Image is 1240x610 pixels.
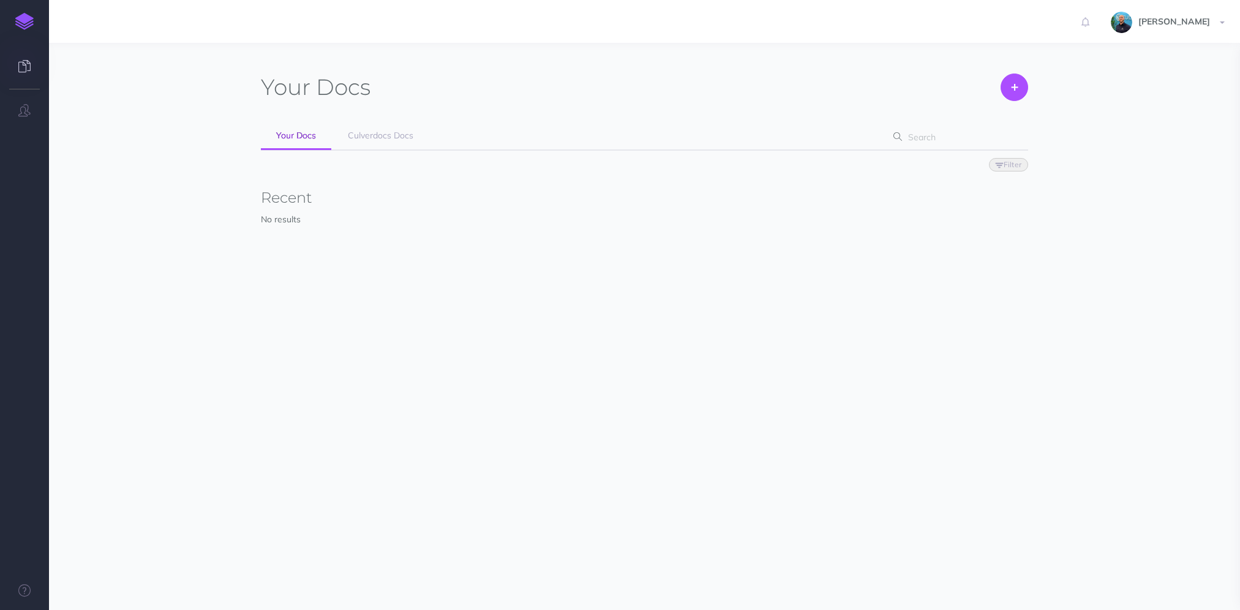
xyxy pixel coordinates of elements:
h3: Recent [261,190,1028,206]
button: Filter [989,158,1028,171]
a: Your Docs [261,122,331,150]
img: logo-mark.svg [15,13,34,30]
h1: Docs [261,73,370,101]
span: Your Docs [276,130,316,141]
a: Culverdocs Docs [333,122,429,149]
img: 925838e575eb33ea1a1ca055db7b09b0.jpg [1111,12,1132,33]
p: No results [261,213,1028,226]
span: Your [261,73,310,100]
span: [PERSON_NAME] [1132,16,1216,27]
input: Search [904,126,1009,148]
span: Culverdocs Docs [348,130,413,141]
